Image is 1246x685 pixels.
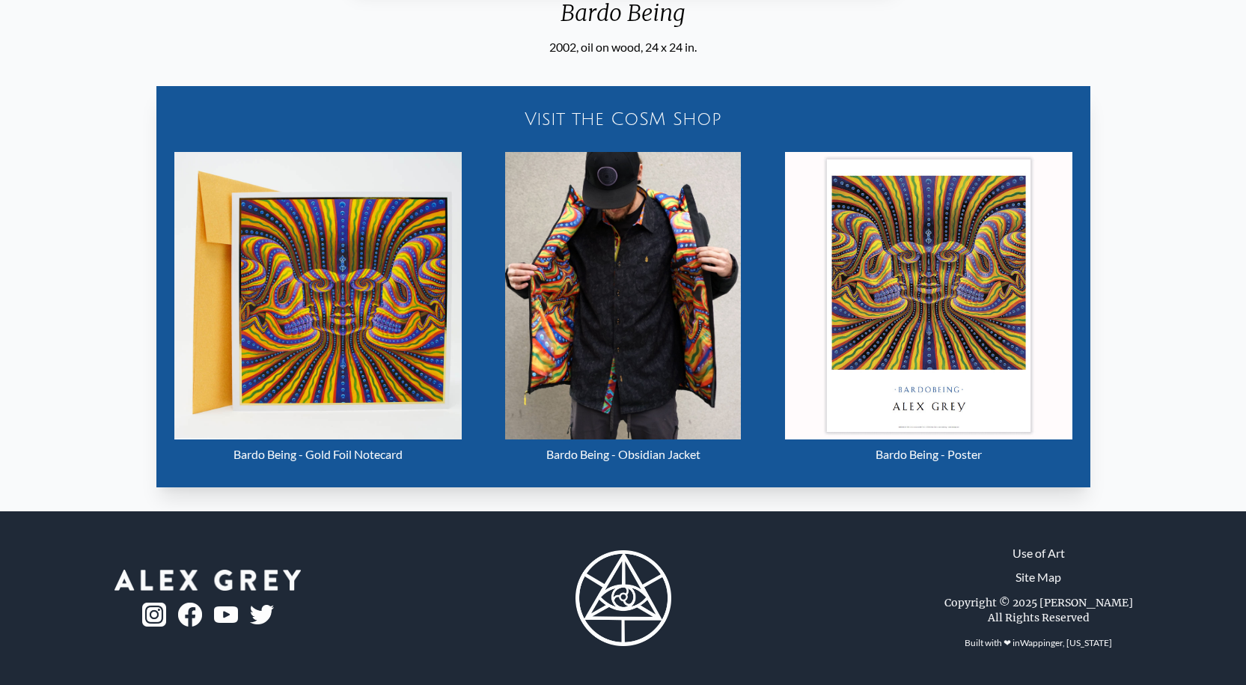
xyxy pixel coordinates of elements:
div: 2002, oil on wood, 24 x 24 in. [343,38,903,56]
div: All Rights Reserved [988,610,1090,625]
a: Bardo Being - Obsidian Jacket [480,152,767,469]
a: Bardo Being - Poster [785,152,1072,469]
a: Bardo Being - Gold Foil Notecard [174,152,462,469]
a: Wappinger, [US_STATE] [1020,637,1112,648]
img: ig-logo.png [142,603,166,627]
div: Bardo Being - Obsidian Jacket [480,439,767,469]
img: twitter-logo.png [250,605,274,624]
a: Site Map [1016,568,1061,586]
img: Bardo Being - Poster [785,152,1072,439]
img: Bardo Being - Obsidian Jacket [505,152,741,439]
div: Bardo Being - Gold Foil Notecard [174,439,462,469]
a: Use of Art [1013,544,1065,562]
a: Visit the CoSM Shop [165,95,1081,143]
img: Bardo Being - Gold Foil Notecard [174,152,462,439]
div: Built with ❤ in [959,631,1118,655]
div: Bardo Being - Poster [785,439,1072,469]
div: Copyright © 2025 [PERSON_NAME] [944,595,1133,610]
img: fb-logo.png [178,603,202,627]
img: youtube-logo.png [214,606,238,624]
